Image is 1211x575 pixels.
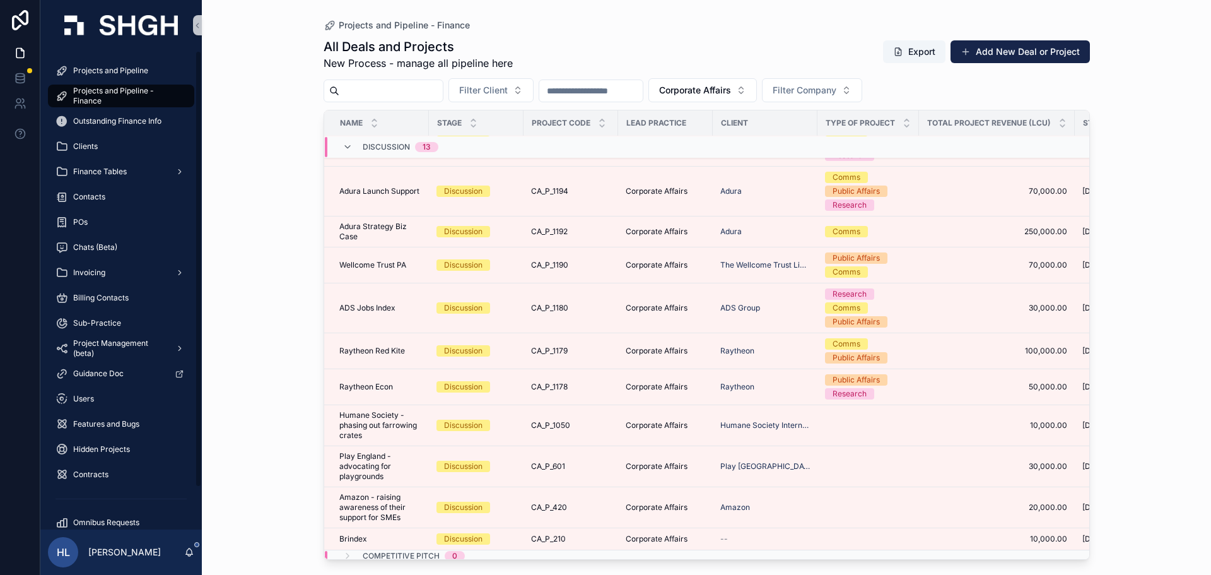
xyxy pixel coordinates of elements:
div: Discussion [444,186,483,197]
a: Humane Society - phasing out farrowing crates [339,410,421,441]
a: Raytheon [720,382,810,392]
div: Discussion [444,226,483,237]
span: Project Code [532,118,590,128]
span: Adura [720,186,742,196]
a: CA_P_1190 [531,260,611,270]
div: Discussion [444,345,483,357]
span: 70,000.00 [927,260,1067,270]
a: 250,000.00 [927,227,1067,237]
a: Discussion [436,533,516,545]
span: Brindex [339,534,367,544]
a: Corporate Affairs [626,461,705,471]
span: Hidden Projects [73,444,130,454]
a: Discussion [436,420,516,431]
span: CA_P_1178 [531,382,568,392]
div: 13 [423,142,431,152]
span: New Process - manage all pipeline here [324,56,513,71]
a: Discussion [436,186,516,197]
span: [DATE] [1082,186,1107,196]
span: Raytheon [720,382,754,392]
button: Export [883,40,945,63]
a: Humane Society International [720,420,810,430]
span: [DATE] [1082,346,1107,356]
a: [DATE] [1082,346,1162,356]
a: Projects and Pipeline - Finance [324,19,470,32]
div: Discussion [444,420,483,431]
a: CA_P_420 [531,502,611,513]
span: CA_P_1180 [531,303,568,313]
div: Public Affairs [833,316,880,328]
span: [DATE] [1082,534,1107,544]
a: Adura Strategy Biz Case [339,222,421,242]
a: 70,000.00 [927,186,1067,196]
span: Users [73,394,94,404]
div: Public Affairs [833,186,880,197]
span: [DATE] [1082,227,1107,237]
div: Public Affairs [833,374,880,386]
a: -- [720,534,810,544]
div: Discussion [444,259,483,271]
a: [DATE] [1082,303,1162,313]
span: Corporate Affairs [626,186,687,196]
a: Adura [720,227,742,237]
div: scrollable content [40,50,202,530]
span: POs [73,217,88,227]
a: 50,000.00 [927,382,1067,392]
span: Projects and Pipeline - Finance [339,19,470,32]
a: Corporate Affairs [626,303,705,313]
a: Raytheon [720,346,810,356]
span: Raytheon Econ [339,382,393,392]
span: Projects and Pipeline - Finance [73,86,182,106]
span: CA_P_1050 [531,420,570,430]
a: Contracts [48,463,194,486]
span: Corporate Affairs [626,303,687,313]
span: Adura Launch Support [339,186,419,196]
div: Comms [833,226,860,237]
div: Research [833,199,867,211]
img: App logo [64,15,178,35]
a: Amazon - raising awareness of their support for SMEs [339,492,421,523]
a: [DATE] [1082,227,1162,237]
a: Corporate Affairs [626,227,705,237]
a: Discussion [436,381,516,393]
a: Users [48,388,194,410]
span: [DATE] [1082,382,1107,392]
a: Discussion [436,345,516,357]
span: Stage [437,118,462,128]
div: 0 [452,551,457,561]
span: The Wellcome Trust Limited [720,260,810,270]
div: Discussion [444,533,483,545]
span: Omnibus Requests [73,518,139,528]
a: ADS Group [720,303,760,313]
span: ADS Jobs Index [339,303,395,313]
a: Corporate Affairs [626,534,705,544]
a: 20,000.00 [927,502,1067,513]
span: -- [720,534,728,544]
a: Raytheon [720,346,754,356]
span: 100,000.00 [927,346,1067,356]
span: Corporate Affairs [626,461,687,471]
span: Contacts [73,192,105,202]
a: Features and Bugs [48,413,194,436]
a: [DATE] [1082,502,1162,513]
span: Type of Project [826,118,895,128]
a: Play [GEOGRAPHIC_DATA] [720,461,810,471]
button: Select Button [648,78,757,102]
button: Select Button [448,78,534,102]
a: Amazon [720,502,810,513]
a: CommsPublic AffairsResearch [825,172,911,211]
div: Comms [833,266,860,278]
span: CA_P_1192 [531,227,568,237]
div: Public Affairs [833,252,880,264]
span: Filter Client [459,84,508,97]
span: Total Project Revenue (LCU) [927,118,1051,128]
span: Corporate Affairs [626,502,687,513]
p: [PERSON_NAME] [88,546,161,559]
